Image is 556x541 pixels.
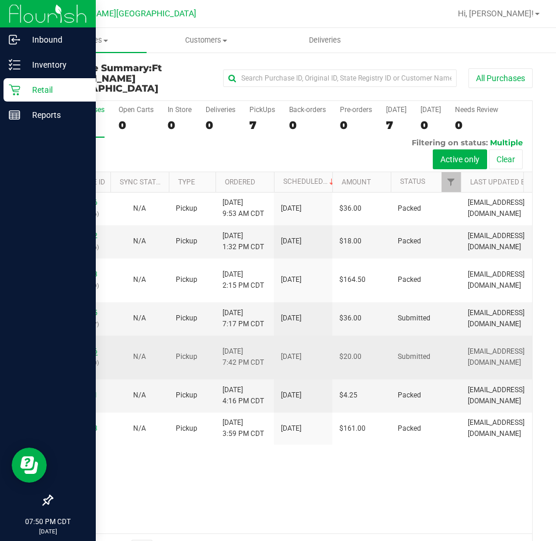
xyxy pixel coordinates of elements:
div: Open Carts [119,106,154,114]
span: [DATE] 4:16 PM CDT [223,385,264,407]
button: N/A [133,274,146,285]
span: Pickup [176,313,197,324]
span: [DATE] 7:42 PM CDT [223,346,264,368]
span: Packed [398,390,421,401]
div: 0 [119,118,154,132]
span: [DATE] [281,274,301,285]
span: Deliveries [293,35,357,46]
span: Pickup [176,203,197,214]
span: Not Applicable [133,391,146,399]
span: [DATE] [281,351,301,362]
a: Filter [442,172,461,192]
span: Ft [PERSON_NAME][GEOGRAPHIC_DATA] [51,62,162,94]
span: [DATE] [281,236,301,247]
button: N/A [133,236,146,247]
a: Status [400,177,425,186]
span: Pickup [176,423,197,434]
span: Packed [398,203,421,214]
div: 0 [421,118,441,132]
a: Deliveries [266,28,384,53]
span: Multiple [490,138,523,147]
span: Not Applicable [133,237,146,245]
span: Ft [PERSON_NAME][GEOGRAPHIC_DATA] [42,9,196,19]
div: 7 [249,118,275,132]
button: N/A [133,390,146,401]
p: Inventory [20,58,91,72]
span: $20.00 [339,351,362,362]
span: Filtering on status: [412,138,488,147]
a: Last Updated By [470,178,529,186]
span: [DATE] 3:59 PM CDT [223,417,264,439]
div: 0 [340,118,372,132]
div: 7 [386,118,406,132]
a: Sync Status [120,178,165,186]
div: Deliveries [206,106,235,114]
button: All Purchases [468,68,533,88]
span: Submitted [398,351,430,362]
h3: Purchase Summary: [51,63,212,94]
div: In Store [168,106,192,114]
span: [DATE] [281,313,301,324]
span: [DATE] 1:32 PM CDT [223,231,264,253]
button: Clear [489,149,523,169]
span: [DATE] 7:17 PM CDT [223,308,264,330]
span: Pickup [176,236,197,247]
span: Not Applicable [133,352,146,361]
span: [DATE] [281,390,301,401]
iframe: Resource center [12,448,47,483]
p: [DATE] [5,527,91,536]
span: Not Applicable [133,424,146,432]
span: Not Applicable [133,204,146,212]
inline-svg: Inbound [9,34,20,46]
div: 0 [206,118,235,132]
div: PickUps [249,106,275,114]
p: Reports [20,108,91,122]
a: Customers [147,28,265,53]
span: $36.00 [339,313,362,324]
span: $36.00 [339,203,362,214]
span: Not Applicable [133,275,146,284]
div: [DATE] [386,106,406,114]
span: [DATE] [281,423,301,434]
span: Pickup [176,390,197,401]
inline-svg: Reports [9,109,20,121]
div: Needs Review [455,106,498,114]
p: Retail [20,83,91,97]
div: 0 [455,118,498,132]
div: [DATE] [421,106,441,114]
span: Hi, [PERSON_NAME]! [458,9,534,18]
button: N/A [133,423,146,434]
span: Packed [398,236,421,247]
a: Type [178,178,195,186]
div: Back-orders [289,106,326,114]
span: [DATE] 2:15 PM CDT [223,269,264,291]
span: $164.50 [339,274,366,285]
span: Packed [398,274,421,285]
button: N/A [133,313,146,324]
a: Scheduled [283,177,336,186]
span: $18.00 [339,236,362,247]
span: $4.25 [339,390,357,401]
span: [DATE] 9:53 AM CDT [223,197,264,219]
button: N/A [133,203,146,214]
input: Search Purchase ID, Original ID, State Registry ID or Customer Name... [223,69,457,87]
a: Ordered [225,178,255,186]
span: Pickup [176,274,197,285]
span: Packed [398,423,421,434]
p: Inbound [20,33,91,47]
button: Active only [433,149,487,169]
span: Pickup [176,351,197,362]
a: Amount [342,178,371,186]
div: Pre-orders [340,106,372,114]
inline-svg: Inventory [9,59,20,71]
span: Submitted [398,313,430,324]
span: $161.00 [339,423,366,434]
div: 0 [289,118,326,132]
p: 07:50 PM CDT [5,516,91,527]
span: Customers [147,35,265,46]
span: Not Applicable [133,314,146,322]
div: 0 [168,118,192,132]
span: [DATE] [281,203,301,214]
button: N/A [133,351,146,362]
inline-svg: Retail [9,84,20,96]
